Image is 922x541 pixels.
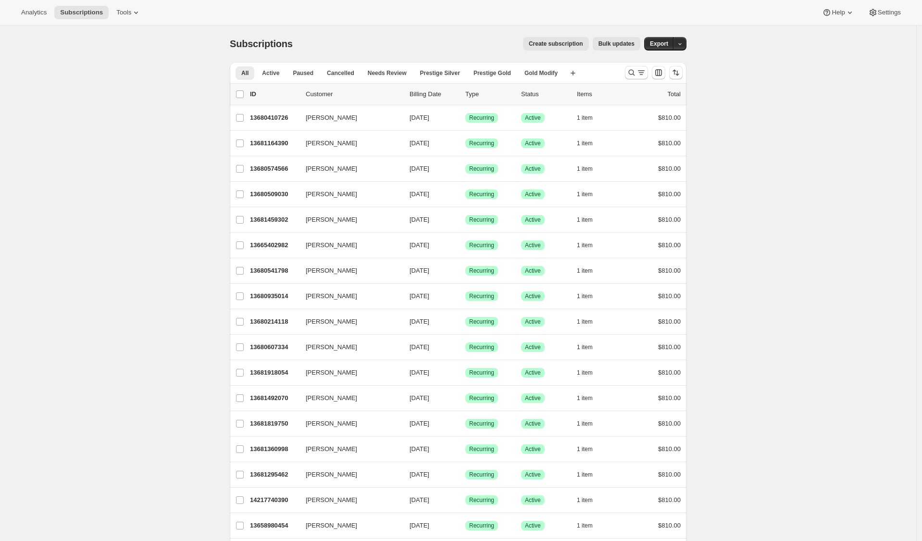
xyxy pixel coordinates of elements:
p: 13681819750 [250,419,298,428]
div: 13681918054[PERSON_NAME][DATE]SuccessRecurringSuccessActive1 item$810.00 [250,366,681,379]
span: 1 item [577,318,593,326]
span: $810.00 [658,267,681,274]
span: $810.00 [658,394,681,402]
span: $810.00 [658,165,681,172]
span: [PERSON_NAME] [306,266,357,276]
span: Recurring [469,165,494,173]
span: [PERSON_NAME] [306,138,357,148]
span: $810.00 [658,522,681,529]
span: $810.00 [658,420,681,427]
span: [PERSON_NAME] [306,240,357,250]
span: Recurring [469,471,494,478]
span: Tools [116,9,131,16]
span: Settings [878,9,901,16]
p: 13681918054 [250,368,298,377]
span: 1 item [577,114,593,122]
div: 13658980454[PERSON_NAME][DATE]SuccessRecurringSuccessActive1 item$810.00 [250,519,681,532]
span: Active [262,69,279,77]
span: [DATE] [410,139,429,147]
span: Bulk updates [598,40,635,48]
span: [DATE] [410,343,429,351]
span: [PERSON_NAME] [306,419,357,428]
span: 1 item [577,139,593,147]
button: [PERSON_NAME] [300,365,396,380]
span: Help [832,9,845,16]
span: [PERSON_NAME] [306,368,357,377]
span: Create subscription [529,40,583,48]
button: 1 item [577,391,603,405]
div: Items [577,89,625,99]
button: Settings [862,6,907,19]
span: 1 item [577,165,593,173]
div: 13680214118[PERSON_NAME][DATE]SuccessRecurringSuccessActive1 item$810.00 [250,315,681,328]
p: 14217740390 [250,495,298,505]
button: [PERSON_NAME] [300,314,396,329]
span: [DATE] [410,216,429,223]
span: Recurring [469,241,494,249]
span: 1 item [577,267,593,275]
span: $810.00 [658,445,681,453]
div: Type [465,89,513,99]
button: 1 item [577,264,603,277]
span: Recurring [469,267,494,275]
span: Active [525,445,541,453]
span: [DATE] [410,114,429,121]
span: Recurring [469,496,494,504]
span: Recurring [469,522,494,529]
span: Active [525,190,541,198]
div: 13680509030[PERSON_NAME][DATE]SuccessRecurringSuccessActive1 item$810.00 [250,188,681,201]
span: Recurring [469,292,494,300]
button: [PERSON_NAME] [300,518,396,533]
span: [DATE] [410,445,429,453]
span: Active [525,471,541,478]
p: 13681295462 [250,470,298,479]
span: 1 item [577,190,593,198]
span: [DATE] [410,292,429,300]
span: Active [525,267,541,275]
span: Active [525,522,541,529]
p: Total [668,89,681,99]
button: 1 item [577,111,603,125]
span: Analytics [21,9,47,16]
button: [PERSON_NAME] [300,340,396,355]
div: 13681295462[PERSON_NAME][DATE]SuccessRecurringSuccessActive1 item$810.00 [250,468,681,481]
button: 1 item [577,213,603,226]
p: 13681360998 [250,444,298,454]
p: ID [250,89,298,99]
button: 1 item [577,315,603,328]
button: 1 item [577,239,603,252]
button: 1 item [577,188,603,201]
span: Recurring [469,318,494,326]
span: [DATE] [410,241,429,249]
button: [PERSON_NAME] [300,136,396,151]
div: 13681164390[PERSON_NAME][DATE]SuccessRecurringSuccessActive1 item$810.00 [250,137,681,150]
button: [PERSON_NAME] [300,161,396,176]
span: $810.00 [658,496,681,503]
span: [PERSON_NAME] [306,215,357,225]
button: Customize table column order and visibility [652,66,665,79]
span: [PERSON_NAME] [306,495,357,505]
button: [PERSON_NAME] [300,416,396,431]
span: [PERSON_NAME] [306,470,357,479]
button: Bulk updates [593,37,640,50]
span: $810.00 [658,369,681,376]
span: Gold Modify [524,69,558,77]
div: 13665402982[PERSON_NAME][DATE]SuccessRecurringSuccessActive1 item$810.00 [250,239,681,252]
p: 13681164390 [250,138,298,148]
span: Active [525,165,541,173]
span: Active [525,318,541,326]
span: [DATE] [410,267,429,274]
span: Active [525,241,541,249]
button: Analytics [15,6,52,19]
p: Billing Date [410,89,458,99]
div: 13681492070[PERSON_NAME][DATE]SuccessRecurringSuccessActive1 item$810.00 [250,391,681,405]
span: [PERSON_NAME] [306,393,357,403]
p: 13680214118 [250,317,298,327]
div: 13681360998[PERSON_NAME][DATE]SuccessRecurringSuccessActive1 item$810.00 [250,442,681,456]
span: Subscriptions [60,9,103,16]
span: Recurring [469,394,494,402]
span: Recurring [469,420,494,428]
div: 13680574566[PERSON_NAME][DATE]SuccessRecurringSuccessActive1 item$810.00 [250,162,681,176]
span: [DATE] [410,369,429,376]
span: [DATE] [410,394,429,402]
